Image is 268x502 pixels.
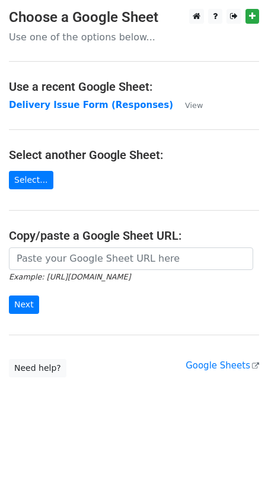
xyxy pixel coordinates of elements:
small: Example: [URL][DOMAIN_NAME] [9,272,130,281]
input: Next [9,296,39,314]
a: Select... [9,171,53,189]
a: View [173,100,203,110]
h4: Use a recent Google Sheet: [9,80,259,94]
h4: Copy/paste a Google Sheet URL: [9,228,259,243]
h3: Choose a Google Sheet [9,9,259,26]
small: View [185,101,203,110]
a: Google Sheets [186,360,259,371]
p: Use one of the options below... [9,31,259,43]
a: Need help? [9,359,66,377]
a: Delivery Issue Form (Responses) [9,100,173,110]
h4: Select another Google Sheet: [9,148,259,162]
input: Paste your Google Sheet URL here [9,247,253,270]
